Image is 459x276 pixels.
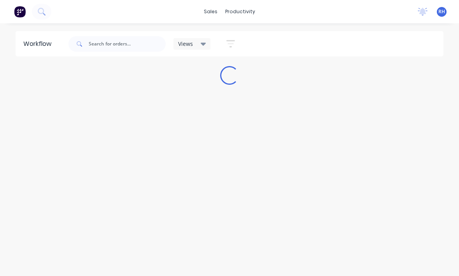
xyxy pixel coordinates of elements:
[200,6,221,17] div: sales
[14,6,26,17] img: Factory
[438,8,445,15] span: RH
[221,6,259,17] div: productivity
[178,40,193,48] span: Views
[23,39,55,49] div: Workflow
[89,36,166,52] input: Search for orders...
